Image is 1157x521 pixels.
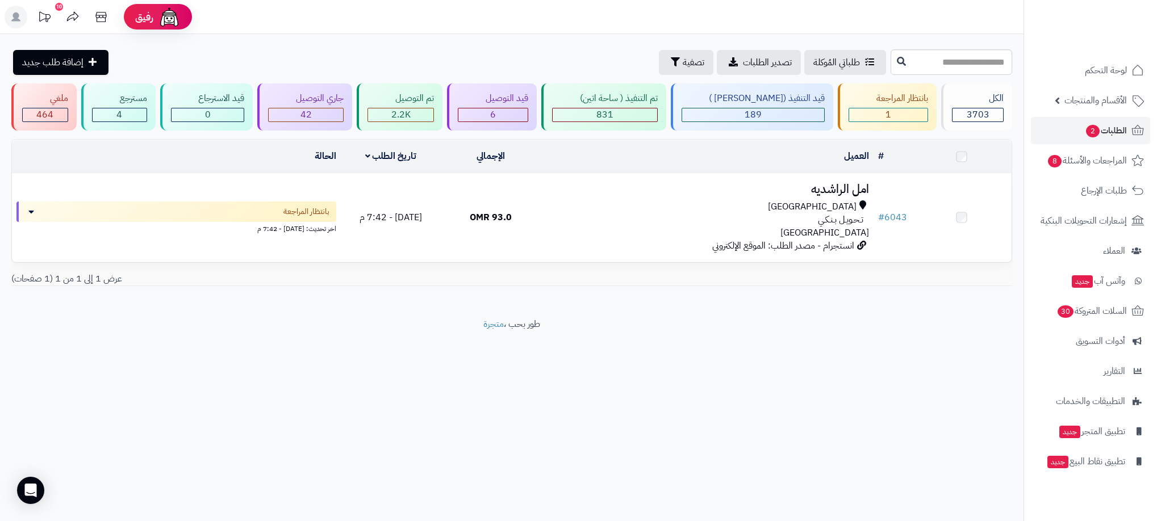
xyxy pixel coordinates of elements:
span: 4 [116,108,122,121]
div: قيد الاسترجاع [171,92,245,105]
a: المراجعات والأسئلة8 [1031,147,1150,174]
span: انستجرام - مصدر الطلب: الموقع الإلكتروني [712,239,854,253]
a: بانتظار المراجعة 1 [836,83,939,131]
div: قيد التوصيل [458,92,528,105]
a: تاريخ الطلب [365,149,417,163]
span: [GEOGRAPHIC_DATA] [780,226,869,240]
a: تطبيق نقاط البيعجديد [1031,448,1150,475]
a: الحالة [315,149,336,163]
a: تم التنفيذ ( ساحة اتين) 831 [539,83,669,131]
span: رفيق [135,10,153,24]
span: 8 [1048,155,1062,168]
a: قيد التوصيل 6 [445,83,539,131]
span: 1 [885,108,891,121]
span: جديد [1047,456,1068,468]
span: العملاء [1103,243,1125,259]
span: لوحة التحكم [1085,62,1127,78]
a: الإجمالي [477,149,505,163]
a: التقارير [1031,358,1150,385]
span: تـحـويـل بـنـكـي [818,213,863,226]
div: 4 [93,108,147,121]
span: السلات المتروكة [1056,303,1127,319]
span: التقارير [1104,363,1125,379]
span: الطلبات [1085,123,1127,138]
span: # [878,211,884,224]
a: طلباتي المُوكلة [804,50,886,75]
a: مسترجع 4 [79,83,158,131]
span: 0 [205,108,211,121]
div: 0 [172,108,244,121]
a: التطبيقات والخدمات [1031,388,1150,415]
span: أدوات التسويق [1076,333,1125,349]
span: 30 [1057,305,1074,318]
span: تصدير الطلبات [743,56,792,69]
span: 3703 [967,108,989,121]
img: ai-face.png [158,6,181,28]
a: لوحة التحكم [1031,57,1150,84]
a: تطبيق المتجرجديد [1031,418,1150,445]
span: 42 [300,108,312,121]
div: 831 [553,108,657,121]
a: قيد التنفيذ ([PERSON_NAME] ) 189 [669,83,836,131]
span: 464 [36,108,53,121]
a: أدوات التسويق [1031,327,1150,355]
span: إضافة طلب جديد [22,56,83,69]
a: تصدير الطلبات [717,50,801,75]
div: بانتظار المراجعة [849,92,928,105]
a: ملغي 464 [9,83,79,131]
div: جاري التوصيل [268,92,344,105]
a: السلات المتروكة30 [1031,297,1150,325]
span: طلبات الإرجاع [1081,183,1127,199]
a: العميل [844,149,869,163]
a: طلبات الإرجاع [1031,177,1150,204]
span: بانتظار المراجعة [283,206,329,217]
div: قيد التنفيذ ([PERSON_NAME] ) [682,92,825,105]
a: وآتس آبجديد [1031,267,1150,295]
div: ملغي [22,92,68,105]
span: 831 [596,108,613,121]
a: إشعارات التحويلات البنكية [1031,207,1150,234]
div: 1 [849,108,928,121]
span: [GEOGRAPHIC_DATA] [768,200,857,213]
div: تم التوصيل [367,92,434,105]
div: الكل [952,92,1004,105]
div: 189 [682,108,825,121]
a: العملاء [1031,237,1150,264]
a: جاري التوصيل 42 [255,83,354,131]
div: اخر تحديث: [DATE] - 7:42 م [16,222,336,234]
span: 6 [490,108,496,121]
a: الكل3703 [939,83,1014,131]
a: الطلبات2 [1031,117,1150,144]
div: عرض 1 إلى 1 من 1 (1 صفحات) [3,272,512,285]
span: التطبيقات والخدمات [1056,393,1125,409]
div: 42 [269,108,343,121]
span: 93.0 OMR [470,211,512,224]
div: Open Intercom Messenger [17,477,44,504]
span: تطبيق المتجر [1058,423,1125,439]
a: متجرة [483,317,504,331]
span: 2 [1086,125,1100,138]
a: قيد الاسترجاع 0 [158,83,256,131]
span: تطبيق نقاط البيع [1046,453,1125,469]
div: 2166 [368,108,433,121]
span: جديد [1072,275,1093,288]
a: إضافة طلب جديد [13,50,108,75]
span: جديد [1059,426,1080,438]
div: 10 [55,3,63,11]
span: إشعارات التحويلات البنكية [1041,213,1127,229]
span: [DATE] - 7:42 م [360,211,422,224]
div: مسترجع [92,92,147,105]
span: 2.2K [391,108,411,121]
span: الأقسام والمنتجات [1064,93,1127,108]
div: تم التنفيذ ( ساحة اتين) [552,92,658,105]
button: تصفية [659,50,713,75]
span: المراجعات والأسئلة [1047,153,1127,169]
div: 464 [23,108,68,121]
h3: امل الراشديه [545,183,869,196]
a: # [878,149,884,163]
span: 189 [745,108,762,121]
a: تم التوصيل 2.2K [354,83,445,131]
span: طلباتي المُوكلة [813,56,860,69]
span: وآتس آب [1071,273,1125,289]
div: 6 [458,108,528,121]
